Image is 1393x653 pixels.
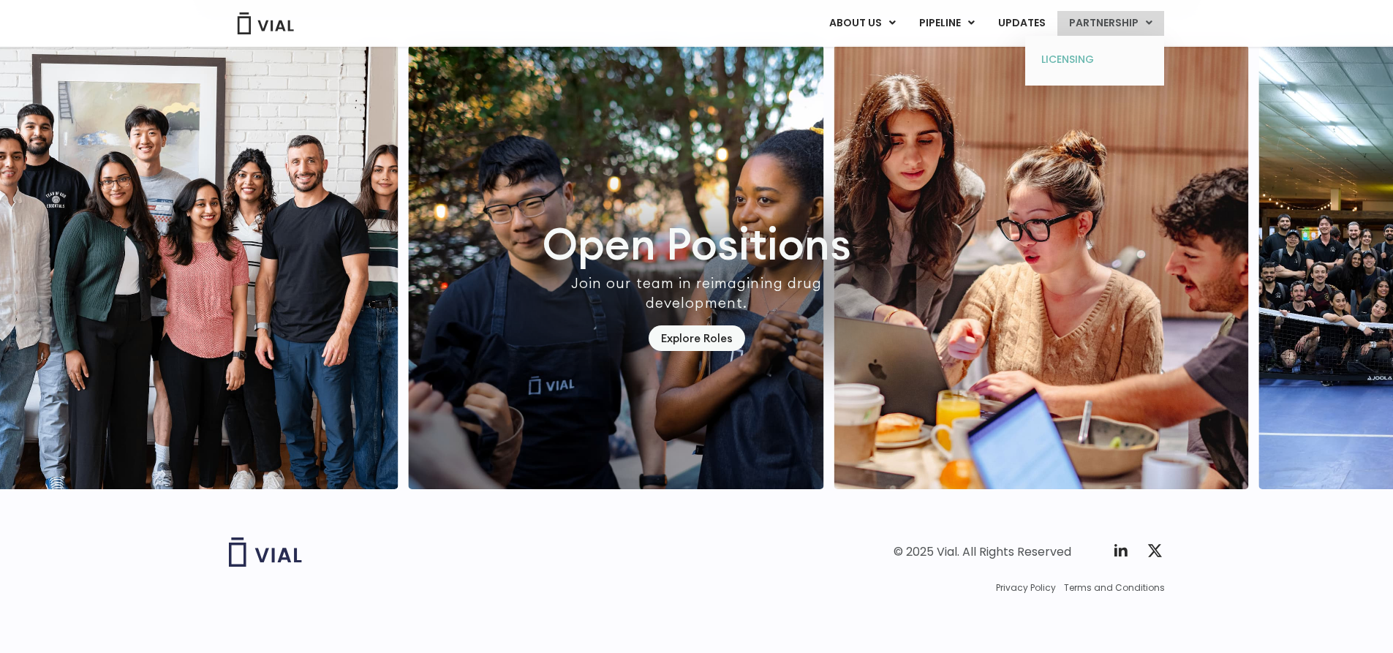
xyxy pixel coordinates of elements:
img: http://Group%20of%20people%20smiling%20wearing%20aprons [408,45,823,489]
a: UPDATES [986,11,1057,36]
a: ABOUT USMenu Toggle [818,11,907,36]
div: 1 / 7 [408,45,823,489]
a: Privacy Policy [996,581,1056,595]
a: PARTNERSHIPMenu Toggle [1057,11,1164,36]
div: 2 / 7 [834,45,1249,489]
a: Explore Roles [649,325,745,351]
img: Vial Logo [236,12,295,34]
a: Terms and Conditions [1064,581,1165,595]
div: © 2025 Vial. All Rights Reserved [894,544,1071,560]
a: LICENSING [1030,48,1158,72]
img: Vial logo wih "Vial" spelled out [229,537,302,567]
a: PIPELINEMenu Toggle [907,11,986,36]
